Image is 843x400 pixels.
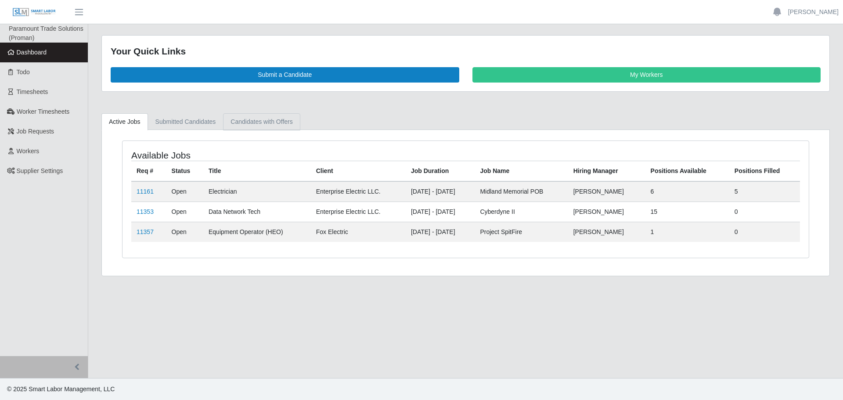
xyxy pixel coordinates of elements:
[568,222,645,242] td: [PERSON_NAME]
[111,67,459,83] a: Submit a Candidate
[17,88,48,95] span: Timesheets
[203,161,311,181] th: Title
[645,222,729,242] td: 1
[9,25,83,41] span: Paramount Trade Solutions (Proman)
[12,7,56,17] img: SLM Logo
[223,113,300,130] a: Candidates with Offers
[475,181,568,202] td: Midland Memorial POB
[311,181,406,202] td: Enterprise Electric LLC.
[17,128,54,135] span: Job Requests
[788,7,839,17] a: [PERSON_NAME]
[137,188,154,195] a: 11161
[203,181,311,202] td: Electrician
[17,148,40,155] span: Workers
[475,222,568,242] td: Project SpitFire
[568,161,645,181] th: Hiring Manager
[148,113,223,130] a: Submitted Candidates
[203,202,311,222] td: Data Network Tech
[311,161,406,181] th: Client
[475,202,568,222] td: Cyberdyne II
[137,228,154,235] a: 11357
[131,161,166,181] th: Req #
[645,161,729,181] th: Positions Available
[203,222,311,242] td: Equipment Operator (HEO)
[166,202,203,222] td: Open
[729,161,800,181] th: Positions Filled
[101,113,148,130] a: Active Jobs
[729,222,800,242] td: 0
[166,161,203,181] th: Status
[568,202,645,222] td: [PERSON_NAME]
[406,181,475,202] td: [DATE] - [DATE]
[568,181,645,202] td: [PERSON_NAME]
[17,108,69,115] span: Worker Timesheets
[17,68,30,76] span: Todo
[729,181,800,202] td: 5
[406,161,475,181] th: Job Duration
[645,202,729,222] td: 15
[17,167,63,174] span: Supplier Settings
[166,222,203,242] td: Open
[311,222,406,242] td: Fox Electric
[166,181,203,202] td: Open
[406,202,475,222] td: [DATE] - [DATE]
[645,181,729,202] td: 6
[17,49,47,56] span: Dashboard
[131,150,402,161] h4: Available Jobs
[137,208,154,215] a: 11353
[7,386,115,393] span: © 2025 Smart Labor Management, LLC
[475,161,568,181] th: Job Name
[111,44,821,58] div: Your Quick Links
[729,202,800,222] td: 0
[311,202,406,222] td: Enterprise Electric LLC.
[472,67,821,83] a: My Workers
[406,222,475,242] td: [DATE] - [DATE]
